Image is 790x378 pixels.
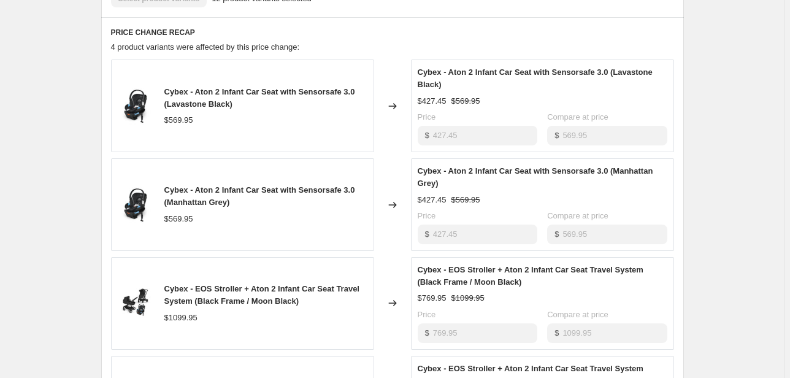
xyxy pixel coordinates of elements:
span: $ [425,328,429,337]
span: 4 product variants were affected by this price change: [111,42,300,52]
span: $ [425,131,429,140]
span: Cybex - Aton 2 Infant Car Seat with Sensorsafe 3.0 (Lavastone Black) [164,87,355,109]
span: $ [554,328,559,337]
img: cybex-aton-2-infant-car-seat-with-sensorsafe-3-0-lavastone-black-31893679177813_80x.webp [118,88,155,125]
div: $569.95 [164,213,193,225]
strike: $569.95 [451,95,480,107]
span: Compare at price [547,112,608,121]
img: cybex-aton-2-infant-car-seat-with-sensorsafe-3-0-lavastone-black-31893679177813_80x.webp [118,187,155,223]
span: Compare at price [547,310,608,319]
strike: $569.95 [451,194,480,206]
img: cybex-eos-stroller-aton-2-infant-car-seat-travel-system-moon-black-32158409064533_80x.jpg [118,285,155,322]
span: Cybex - EOS Stroller + Aton 2 Infant Car Seat Travel System (Black Frame / Moon Black) [164,284,359,306]
h6: PRICE CHANGE RECAP [111,28,674,37]
div: $1099.95 [164,312,197,324]
div: $427.45 [418,95,447,107]
span: $ [554,229,559,239]
span: Price [418,211,436,220]
div: $569.95 [164,114,193,126]
div: $769.95 [418,292,447,304]
div: $427.45 [418,194,447,206]
span: Compare at price [547,211,608,220]
span: Price [418,310,436,319]
span: Cybex - Aton 2 Infant Car Seat with Sensorsafe 3.0 (Lavastone Black) [418,67,653,89]
span: Cybex - Aton 2 Infant Car Seat with Sensorsafe 3.0 (Manhattan Grey) [164,185,355,207]
span: Price [418,112,436,121]
span: $ [425,229,429,239]
span: Cybex - EOS Stroller + Aton 2 Infant Car Seat Travel System (Black Frame / Moon Black) [418,265,643,287]
strike: $1099.95 [451,292,485,304]
span: $ [554,131,559,140]
span: Cybex - Aton 2 Infant Car Seat with Sensorsafe 3.0 (Manhattan Grey) [418,166,653,188]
